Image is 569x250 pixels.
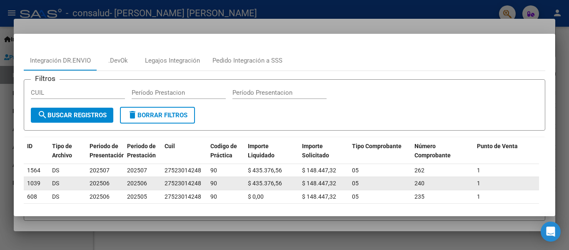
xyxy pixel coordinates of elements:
span: 202507 [127,167,147,174]
span: $ 0,00 [248,193,264,200]
span: 05 [352,193,359,200]
span: Punto de Venta [477,143,518,149]
datatable-header-cell: Punto de Venta [474,137,536,174]
div: 27523014248 [165,179,201,188]
div: 27523014248 [165,166,201,175]
span: 235 [414,193,424,200]
span: DS [52,180,59,187]
span: Tipo Comprobante [352,143,402,149]
span: $ 148.447,32 [302,180,336,187]
span: 240 [414,180,424,187]
span: $ 148.447,32 [302,193,336,200]
span: DS [52,193,59,200]
datatable-header-cell: Periodo de Presentación [86,137,124,174]
div: Pedido Integración a SSS [212,56,282,66]
span: Borrar Filtros [127,111,187,119]
datatable-header-cell: Tipo Comprobante [349,137,411,174]
span: $ 435.376,56 [248,167,282,174]
button: Buscar Registros [31,108,113,123]
span: Codigo de Práctica [210,143,237,159]
mat-icon: search [37,110,47,120]
div: Legajos Integración [145,56,200,66]
datatable-header-cell: Importe Liquidado [245,137,299,174]
span: 202506 [90,180,110,187]
div: 27523014248 [165,192,201,202]
span: 90 [210,193,217,200]
span: Periodo de Prestación [127,143,156,159]
span: Cuil [165,143,175,149]
span: 05 [352,167,359,174]
span: 1564 [27,167,40,174]
span: 90 [210,167,217,174]
datatable-header-cell: Número Comprobante [411,137,474,174]
span: Importe Liquidado [248,143,275,159]
span: Número Comprobante [414,143,451,159]
span: 1 [477,180,480,187]
span: Importe Solicitado [302,143,329,159]
button: Borrar Filtros [120,107,195,124]
div: Integración DR.ENVIO [30,56,91,66]
span: Buscar Registros [37,111,107,119]
span: Periodo de Presentación [90,143,125,159]
span: 202507 [90,167,110,174]
span: 90 [210,180,217,187]
span: DS [52,167,59,174]
mat-icon: delete [127,110,137,120]
datatable-header-cell: ID [24,137,49,174]
datatable-header-cell: Codigo de Práctica [207,137,245,174]
span: 202506 [90,193,110,200]
span: 1039 [27,180,40,187]
div: Open Intercom Messenger [541,222,561,242]
span: 1 [477,193,480,200]
span: 202505 [127,193,147,200]
datatable-header-cell: Importe Solicitado [299,137,349,174]
span: 608 [27,193,37,200]
span: 202506 [127,180,147,187]
span: 1 [477,167,480,174]
span: $ 435.376,56 [248,180,282,187]
span: ID [27,143,32,149]
span: 05 [352,180,359,187]
datatable-header-cell: Periodo de Prestación [124,137,161,174]
span: $ 148.447,32 [302,167,336,174]
span: 262 [414,167,424,174]
div: .DevOk [108,56,128,66]
span: Tipo de Archivo [52,143,72,159]
datatable-header-cell: Tipo de Archivo [49,137,86,174]
datatable-header-cell: Cuil [161,137,207,174]
h3: Filtros [31,73,60,84]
